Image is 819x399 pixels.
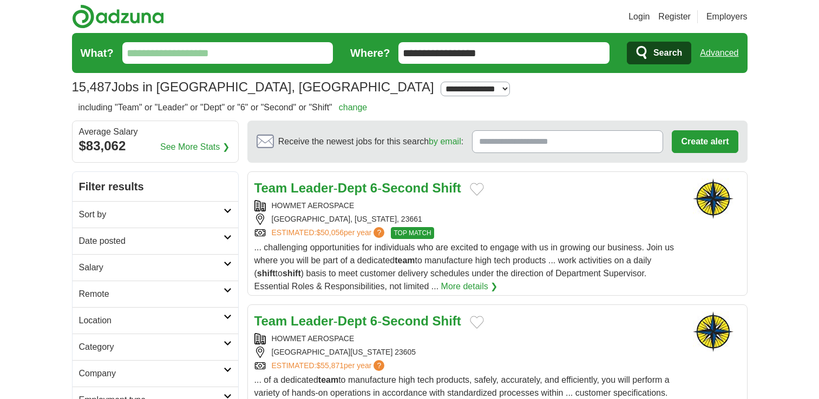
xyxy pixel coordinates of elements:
[79,208,224,221] h2: Sort by
[686,311,741,352] img: Howmet Aerospace logo
[79,235,224,248] h2: Date posted
[338,181,366,195] strong: Dept
[254,314,461,328] a: Team Leader-Dept 6-Second Shift
[374,360,384,371] span: ?
[278,135,463,148] span: Receive the newest jobs for this search :
[653,42,682,64] span: Search
[254,181,287,195] strong: Team
[73,254,238,281] a: Salary
[254,314,287,328] strong: Team
[374,227,384,238] span: ?
[73,172,238,201] h2: Filter results
[79,288,224,301] h2: Remote
[254,214,678,225] div: [GEOGRAPHIC_DATA], [US_STATE], 23661
[272,360,387,371] a: ESTIMATED:$55,871per year?
[382,181,429,195] strong: Second
[627,42,691,64] button: Search
[81,45,114,61] label: What?
[254,347,678,358] div: [GEOGRAPHIC_DATA][US_STATE] 23605
[470,316,484,329] button: Add to favorite jobs
[254,181,461,195] a: Team Leader-Dept 6-Second Shift
[283,269,301,278] strong: shift
[73,281,238,307] a: Remote
[433,181,461,195] strong: Shift
[391,227,434,239] span: TOP MATCH
[672,130,738,153] button: Create alert
[370,181,377,195] strong: 6
[73,228,238,254] a: Date posted
[700,42,738,64] a: Advanced
[433,314,461,328] strong: Shift
[441,280,498,293] a: More details ❯
[339,103,368,112] a: change
[370,314,377,328] strong: 6
[316,361,344,370] span: $55,871
[79,261,224,274] h2: Salary
[72,79,434,94] h1: Jobs in [GEOGRAPHIC_DATA], [GEOGRAPHIC_DATA]
[686,178,741,219] img: Howmet Aerospace logo
[72,77,112,97] span: 15,487
[382,314,429,328] strong: Second
[73,201,238,228] a: Sort by
[318,375,338,384] strong: team
[291,314,333,328] strong: Leader
[429,137,461,146] a: by email
[470,183,484,196] button: Add to favorite jobs
[73,334,238,360] a: Category
[628,10,650,23] a: Login
[291,181,333,195] strong: Leader
[79,314,224,327] h2: Location
[257,269,276,278] strong: shift
[73,307,238,334] a: Location
[72,4,164,29] img: Adzuna logo
[79,341,224,354] h2: Category
[79,136,232,156] div: $83,062
[254,243,674,291] span: ... challenging opportunities for individuals who are excited to engage with us in growing our bu...
[272,227,387,239] a: ESTIMATED:$50,056per year?
[350,45,390,61] label: Where?
[316,228,344,237] span: $50,056
[395,256,415,265] strong: team
[706,10,748,23] a: Employers
[658,10,691,23] a: Register
[272,201,355,210] a: HOWMET AEROSPACE
[272,334,355,343] a: HOWMET AEROSPACE
[338,314,366,328] strong: Dept
[78,101,368,114] h2: including "Team" or "Leader" or "Dept" or "6" or "Second" or "Shift"
[73,360,238,387] a: Company
[79,367,224,380] h2: Company
[160,141,230,154] a: See More Stats ❯
[79,128,232,136] div: Average Salary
